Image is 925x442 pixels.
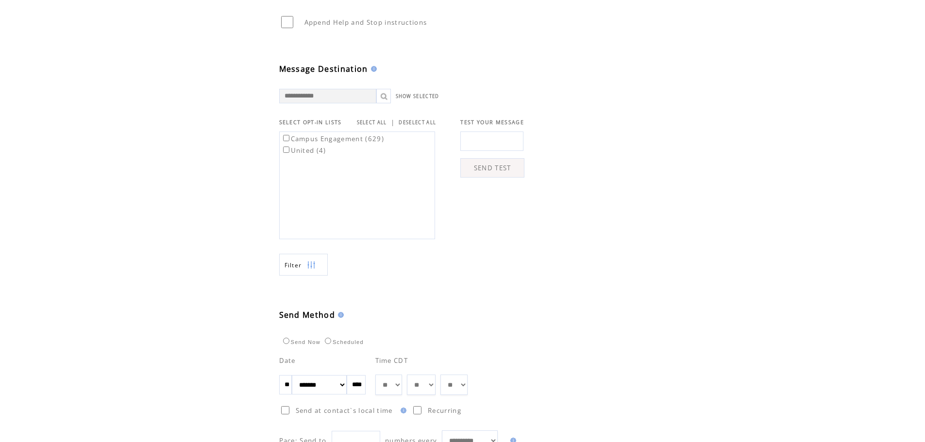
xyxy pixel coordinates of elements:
[460,158,524,178] a: SEND TEST
[375,356,408,365] span: Time CDT
[281,339,320,345] label: Send Now
[368,66,377,72] img: help.gif
[460,119,524,126] span: TEST YOUR MESSAGE
[279,356,296,365] span: Date
[391,118,395,127] span: |
[279,254,328,276] a: Filter
[398,408,406,413] img: help.gif
[283,147,289,153] input: United (4)
[279,119,342,126] span: SELECT OPT-IN LISTS
[325,338,331,344] input: Scheduled
[296,406,393,415] span: Send at contact`s local time
[399,119,436,126] a: DESELECT ALL
[335,312,344,318] img: help.gif
[307,254,316,276] img: filters.png
[428,406,461,415] span: Recurring
[281,134,385,143] label: Campus Engagement (629)
[322,339,364,345] label: Scheduled
[279,64,368,74] span: Message Destination
[281,146,326,155] label: United (4)
[357,119,387,126] a: SELECT ALL
[283,135,289,141] input: Campus Engagement (629)
[283,338,289,344] input: Send Now
[304,18,427,27] span: Append Help and Stop instructions
[279,310,336,320] span: Send Method
[285,261,302,269] span: Show filters
[396,93,439,99] a: SHOW SELECTED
